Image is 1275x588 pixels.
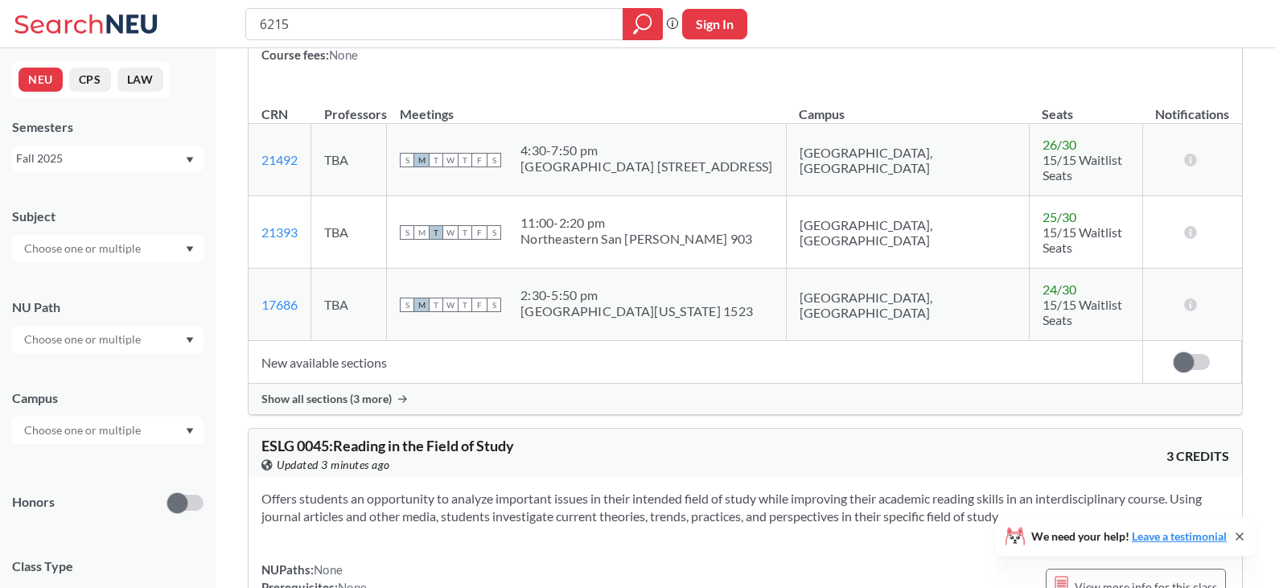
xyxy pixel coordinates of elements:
span: F [472,153,487,167]
div: Campus [12,389,204,407]
p: Honors [12,493,55,512]
span: S [400,225,414,240]
span: M [414,225,429,240]
input: Choose one or multiple [16,330,151,349]
input: Choose one or multiple [16,239,151,258]
div: Subject [12,208,204,225]
span: Show all sections (3 more) [261,392,392,406]
a: Leave a testimonial [1132,529,1227,543]
div: Fall 2025Dropdown arrow [12,146,204,171]
span: 15/15 Waitlist Seats [1043,297,1122,327]
span: 15/15 Waitlist Seats [1043,152,1122,183]
td: New available sections [249,341,1142,384]
a: 21393 [261,224,298,240]
a: 21492 [261,152,298,167]
div: CRN [261,105,288,123]
div: 4:30 - 7:50 pm [520,142,773,158]
span: S [487,225,501,240]
span: None [314,562,343,577]
div: magnifying glass [623,8,663,40]
span: T [458,153,472,167]
span: W [443,225,458,240]
td: [GEOGRAPHIC_DATA], [GEOGRAPHIC_DATA] [786,196,1029,269]
td: [GEOGRAPHIC_DATA], [GEOGRAPHIC_DATA] [786,124,1029,196]
span: F [472,225,487,240]
span: F [472,298,487,312]
button: NEU [19,68,63,92]
span: None [329,47,358,62]
svg: magnifying glass [633,13,652,35]
div: Dropdown arrow [12,417,204,444]
div: NU Path [12,298,204,316]
td: [GEOGRAPHIC_DATA], [GEOGRAPHIC_DATA] [786,269,1029,341]
span: T [458,298,472,312]
a: 17686 [261,297,298,312]
span: 15/15 Waitlist Seats [1043,224,1122,255]
span: M [414,298,429,312]
span: 24 / 30 [1043,282,1076,297]
button: CPS [69,68,111,92]
td: TBA [311,124,387,196]
th: Professors [311,89,387,124]
td: TBA [311,269,387,341]
th: Campus [786,89,1029,124]
td: TBA [311,196,387,269]
span: T [429,225,443,240]
input: Choose one or multiple [16,421,151,440]
span: S [400,298,414,312]
span: ESLG 0045 : Reading in the Field of Study [261,437,514,454]
svg: Dropdown arrow [186,157,194,163]
div: [GEOGRAPHIC_DATA][US_STATE] 1523 [520,303,753,319]
span: W [443,298,458,312]
span: We need your help! [1031,531,1227,542]
span: 25 / 30 [1043,209,1076,224]
button: LAW [117,68,163,92]
svg: Dropdown arrow [186,337,194,343]
div: Show all sections (3 more) [249,384,1242,414]
button: Sign In [682,9,747,39]
div: Dropdown arrow [12,235,204,262]
th: Seats [1029,89,1142,124]
span: 26 / 30 [1043,137,1076,152]
span: M [414,153,429,167]
svg: Dropdown arrow [186,428,194,434]
span: Updated 3 minutes ago [277,456,390,474]
div: 11:00 - 2:20 pm [520,215,753,231]
th: Notifications [1142,89,1241,124]
div: 2:30 - 5:50 pm [520,287,753,303]
div: Northeastern San [PERSON_NAME] 903 [520,231,753,247]
div: Semesters [12,118,204,136]
section: Offers students an opportunity to analyze important issues in their intended field of study while... [261,490,1229,525]
span: T [429,153,443,167]
span: S [400,153,414,167]
div: Fall 2025 [16,150,184,167]
span: W [443,153,458,167]
input: Class, professor, course number, "phrase" [258,10,611,38]
svg: Dropdown arrow [186,246,194,253]
span: S [487,298,501,312]
th: Meetings [387,89,787,124]
span: T [429,298,443,312]
div: Dropdown arrow [12,326,204,353]
span: T [458,225,472,240]
div: [GEOGRAPHIC_DATA] [STREET_ADDRESS] [520,158,773,175]
span: S [487,153,501,167]
span: Class Type [12,557,204,575]
span: 3 CREDITS [1166,447,1229,465]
